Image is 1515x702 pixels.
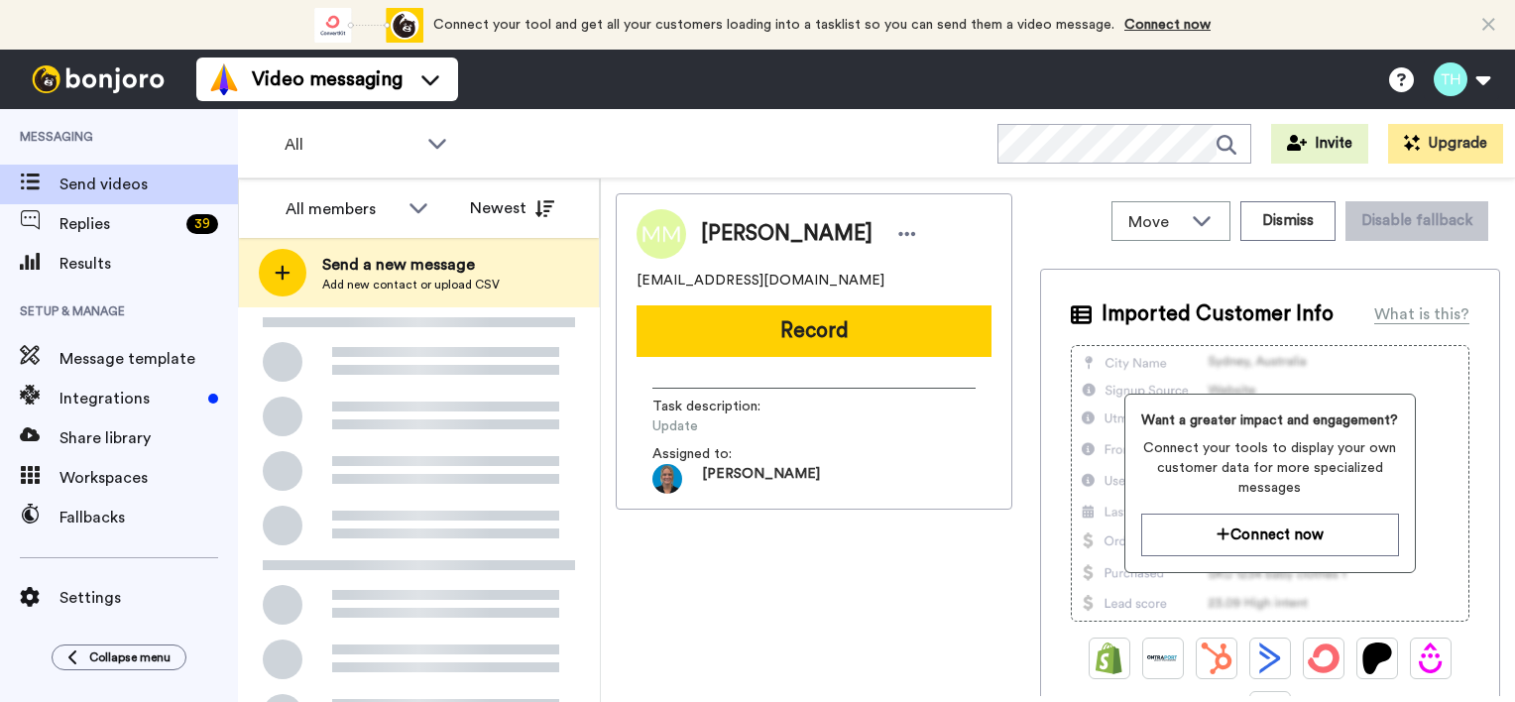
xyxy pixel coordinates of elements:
span: Want a greater impact and engagement? [1141,410,1399,430]
div: animation [314,8,423,43]
span: Results [59,252,238,276]
span: Task description : [652,397,791,416]
button: Invite [1271,124,1368,164]
span: Fallbacks [59,506,238,529]
span: [PERSON_NAME] [701,219,873,249]
span: Workspaces [59,466,238,490]
span: Move [1128,210,1182,234]
div: All members [286,197,399,221]
span: All [285,133,417,157]
div: What is this? [1374,302,1469,326]
img: Hubspot [1201,643,1232,674]
button: Upgrade [1388,124,1503,164]
span: [EMAIL_ADDRESS][DOMAIN_NAME] [637,271,884,291]
img: Shopify [1094,643,1125,674]
span: Share library [59,426,238,450]
span: Assigned to: [652,444,791,464]
button: Connect now [1141,514,1399,556]
img: ConvertKit [1308,643,1340,674]
span: Settings [59,586,238,610]
button: Collapse menu [52,644,186,670]
span: Update [652,416,841,436]
img: ActiveCampaign [1254,643,1286,674]
img: Ontraport [1147,643,1179,674]
img: fe58ad29-6c86-4c87-8f95-129c3d30a595-1736942551.jpg [652,464,682,494]
span: Video messaging [252,65,403,93]
span: Connect your tools to display your own customer data for more specialized messages [1141,438,1399,498]
button: Disable fallback [1345,201,1488,241]
a: Connect now [1124,18,1211,32]
span: Imported Customer Info [1102,299,1334,329]
span: Connect your tool and get all your customers loading into a tasklist so you can send them a video... [433,18,1114,32]
img: bj-logo-header-white.svg [24,65,173,93]
span: Message template [59,347,238,371]
img: vm-color.svg [208,63,240,95]
span: Send videos [59,173,238,196]
img: Patreon [1361,643,1393,674]
button: Newest [455,188,569,228]
span: Add new contact or upload CSV [322,277,500,292]
span: [PERSON_NAME] [702,464,820,494]
div: 39 [186,214,218,234]
span: Replies [59,212,178,236]
img: Drip [1415,643,1447,674]
span: Send a new message [322,253,500,277]
span: Collapse menu [89,649,171,665]
span: Integrations [59,387,200,410]
button: Record [637,305,991,357]
button: Dismiss [1240,201,1336,241]
img: Image of M Moore [637,209,686,259]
